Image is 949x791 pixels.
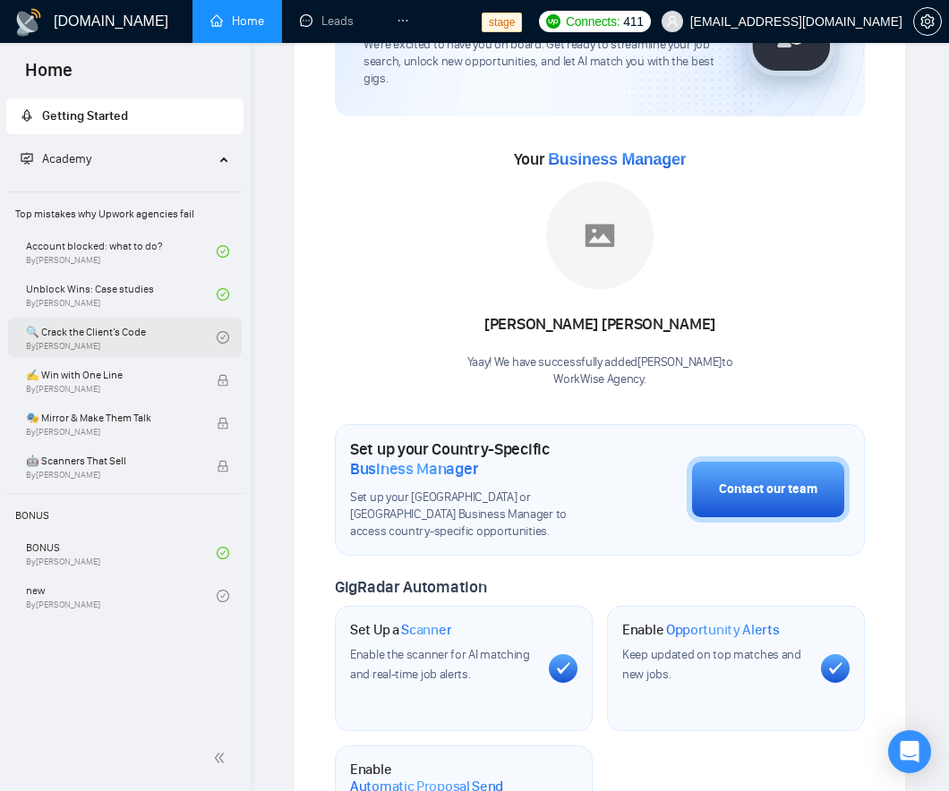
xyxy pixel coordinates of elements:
span: Scanner [401,621,451,639]
a: 🔍 Crack the Client’s CodeBy[PERSON_NAME] [26,318,217,357]
div: Open Intercom Messenger [888,730,931,773]
li: Academy Homepage [6,184,244,616]
li: Getting Started [6,98,244,134]
div: [PERSON_NAME] [PERSON_NAME] [467,310,733,340]
a: Unblock Wins: Case studiesBy[PERSON_NAME] [26,275,217,314]
span: double-left [213,749,231,767]
span: BONUS [8,498,242,533]
span: stage [482,13,522,32]
span: check-circle [217,547,229,559]
span: user [666,15,679,28]
a: Account blocked: what to do?By[PERSON_NAME] [26,232,217,271]
span: Your [514,149,687,169]
span: Business Manager [548,150,686,168]
span: We're excited to have you on board. Get ready to streamline your job search, unlock new opportuni... [363,37,718,88]
span: Opportunity Alerts [666,621,780,639]
button: setting [913,7,942,36]
a: newBy[PERSON_NAME] [26,576,217,616]
span: Set up your [GEOGRAPHIC_DATA] or [GEOGRAPHIC_DATA] Business Manager to access country-specific op... [350,489,597,540]
span: GigRadar Automation [335,577,486,597]
span: By [PERSON_NAME] [26,427,198,438]
span: ellipsis [397,14,409,27]
span: check-circle [217,288,229,301]
span: check-circle [217,245,229,258]
img: logo [14,8,43,37]
span: ✍️ Win with One Line [26,366,198,384]
span: By [PERSON_NAME] [26,470,198,481]
button: Contact our team [687,456,850,523]
a: messageLeads [300,13,361,29]
span: Keep updated on top matches and new jobs. [622,647,801,682]
span: By [PERSON_NAME] [26,384,198,395]
span: Top mistakes why Upwork agencies fail [8,196,242,232]
span: check-circle [217,331,229,344]
span: lock [217,417,229,430]
p: WorkWise Agency . [467,371,733,388]
span: lock [217,374,229,387]
a: BONUSBy[PERSON_NAME] [26,533,217,573]
span: check-circle [217,590,229,602]
span: lock [217,460,229,472]
a: setting [913,14,942,29]
span: Academy [42,151,91,166]
div: Contact our team [719,480,817,499]
img: upwork-logo.png [546,14,560,29]
span: Getting Started [42,108,128,123]
span: 🤖 Scanners That Sell [26,452,198,470]
h1: Set up your Country-Specific [350,439,597,479]
span: 411 [623,12,643,31]
h1: Set Up a [350,621,451,639]
span: Academy [21,151,91,166]
div: Yaay! We have successfully added [PERSON_NAME] to [467,354,733,388]
span: rocket [21,109,33,122]
span: fund-projection-screen [21,152,33,165]
a: homeHome [210,13,264,29]
span: Business Manager [350,459,478,479]
span: Enable the scanner for AI matching and real-time job alerts. [350,647,530,682]
span: Connects: [566,12,620,31]
img: placeholder.png [546,182,654,289]
span: 🎭 Mirror & Make Them Talk [26,409,198,427]
h1: Enable [622,621,780,639]
span: Home [11,57,87,95]
span: setting [914,14,941,29]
